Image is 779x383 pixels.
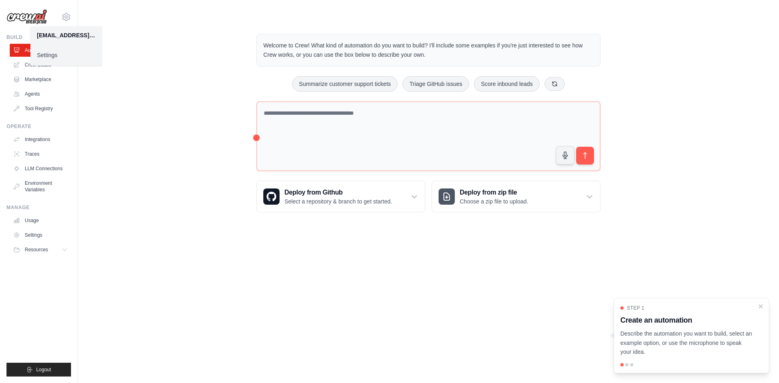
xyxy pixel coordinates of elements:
h3: Create an automation [620,315,753,326]
a: Automations [10,44,71,57]
span: Logout [36,366,51,373]
button: Triage GitHub issues [402,76,469,92]
iframe: Chat Widget [738,344,779,383]
a: Traces [10,148,71,160]
p: Describe the automation you want to build, select an example option, or use the microphone to spe... [620,329,753,357]
button: Logout [6,363,71,377]
p: Choose a zip file to upload. [460,197,528,205]
p: Welcome to Crew! What kind of automation do you want to build? I'll include some examples if you'... [263,41,594,60]
p: Select a repository & branch to get started. [284,197,392,205]
a: Marketplace [10,73,71,86]
button: Resources [10,243,71,256]
div: Manage [6,204,71,211]
a: Agents [10,88,71,101]
a: Crew Studio [10,58,71,71]
h3: Deploy from zip file [460,188,528,197]
button: Summarize customer support tickets [292,76,398,92]
button: Close walkthrough [757,303,764,310]
img: Logo [6,9,47,25]
a: Tool Registry [10,102,71,115]
a: Environment Variables [10,177,71,196]
a: Usage [10,214,71,227]
a: Settings [10,229,71,242]
div: Build [6,34,71,41]
div: Operate [6,123,71,130]
a: LLM Connections [10,162,71,175]
a: Settings [30,48,102,62]
h3: Deploy from Github [284,188,392,197]
a: Integrations [10,133,71,146]
span: Step 1 [627,305,644,311]
span: Resources [25,246,48,253]
button: Score inbound leads [474,76,540,92]
div: [EMAIL_ADDRESS][DOMAIN_NAME] [37,31,95,39]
